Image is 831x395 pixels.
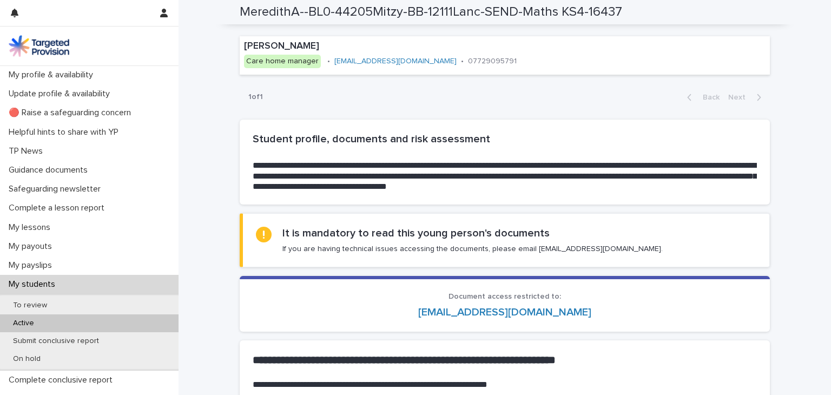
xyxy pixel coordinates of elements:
button: Back [678,93,724,102]
p: Complete conclusive report [4,375,121,385]
p: Safeguarding newsletter [4,184,109,194]
p: On hold [4,354,49,364]
a: [PERSON_NAME]Care home manager•[EMAIL_ADDRESS][DOMAIN_NAME]•07729095791 [240,36,770,75]
h2: It is mandatory to read this young person's documents [282,227,550,240]
a: [EMAIL_ADDRESS][DOMAIN_NAME] [418,307,591,318]
img: M5nRWzHhSzIhMunXDL62 [9,35,69,57]
h2: MeredithA--BL0-44205Mitzy-BB-12111Lanc-SEND-Maths KS4-16437 [240,4,622,20]
p: [PERSON_NAME] [244,41,592,52]
p: 1 of 1 [240,84,272,110]
p: TP News [4,146,51,156]
h2: Student profile, documents and risk assessment [253,133,757,146]
div: Care home manager [244,55,321,68]
span: Back [696,94,720,101]
p: • [327,57,330,66]
button: Next [724,93,770,102]
p: My payouts [4,241,61,252]
p: My payslips [4,260,61,271]
span: Document access restricted to: [449,293,561,300]
p: My students [4,279,64,289]
p: 🔴 Raise a safeguarding concern [4,108,140,118]
p: If you are having technical issues accessing the documents, please email [EMAIL_ADDRESS][DOMAIN_N... [282,244,663,254]
p: Active [4,319,43,328]
p: My profile & availability [4,70,102,80]
p: Complete a lesson report [4,203,113,213]
p: To review [4,301,56,310]
p: Update profile & availability [4,89,118,99]
span: Next [728,94,752,101]
a: 07729095791 [468,57,517,65]
p: • [461,57,464,66]
p: My lessons [4,222,59,233]
p: Helpful hints to share with YP [4,127,127,137]
a: [EMAIL_ADDRESS][DOMAIN_NAME] [334,57,457,65]
p: Guidance documents [4,165,96,175]
p: Submit conclusive report [4,337,108,346]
